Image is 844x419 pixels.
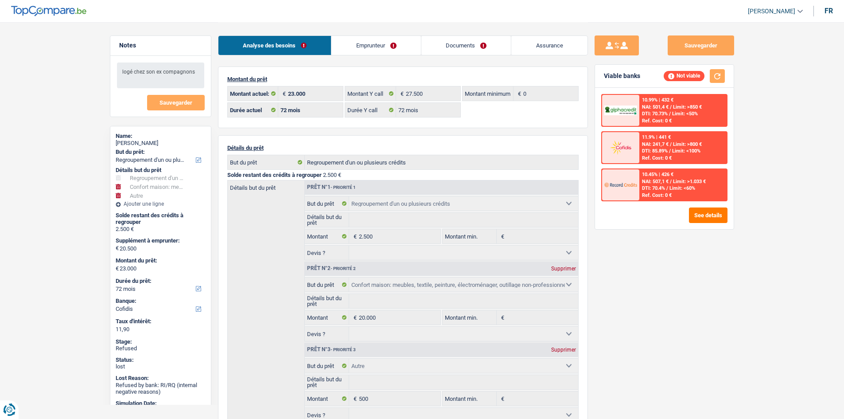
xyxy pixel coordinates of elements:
div: fr [825,7,833,15]
button: Sauvegarder [668,35,734,55]
div: 2.500 € [116,226,206,233]
label: Détails but du prêt [305,213,350,227]
span: NAI: 241,7 € [642,141,669,147]
label: Détails but du prêt [228,180,304,191]
div: Solde restant des crédits à regrouper [116,212,206,226]
label: But du prêt [228,155,305,169]
span: - Priorité 1 [331,185,356,190]
label: Supplément à emprunter: [116,237,204,244]
span: - Priorité 3 [331,347,356,352]
span: DTI: 85.89% [642,148,668,154]
span: Limit: <60% [669,185,695,191]
span: Limit: >800 € [673,141,702,147]
div: Ref. Cost: 0 € [642,118,672,124]
div: Refused [116,345,206,352]
div: Supprimer [549,266,578,271]
label: Durée du prêt: [116,278,204,285]
label: Montant min. [443,392,497,406]
span: Limit: >1.033 € [673,179,706,184]
div: Prêt n°1 [305,184,358,190]
div: Ref. Cost: 0 € [642,155,672,161]
label: But du prêt: [116,149,204,156]
span: / [666,185,668,191]
span: € [349,392,359,406]
div: 10.45% | 426 € [642,172,673,177]
span: € [497,310,506,325]
label: Devis ? [305,327,350,341]
div: Prêt n°2 [305,266,358,271]
label: Montant du prêt: [116,257,204,264]
label: Durée Y call [345,103,396,117]
span: € [513,86,523,101]
span: € [116,265,119,272]
div: 10.99% | 432 € [642,97,673,103]
label: Détails but du prêt [305,294,350,308]
p: Montant du prêt [227,76,579,82]
a: Assurance [511,36,587,55]
span: / [670,179,672,184]
span: Sauvegarder [159,100,192,106]
div: Ajouter une ligne [116,201,206,207]
span: Solde restant des crédits à regrouper [227,172,322,178]
div: Lost Reason: [116,375,206,382]
span: € [349,229,359,243]
span: Limit: <100% [672,148,700,154]
a: Analyse des besoins [218,36,331,55]
img: AlphaCredit [604,106,637,116]
span: / [669,148,671,154]
label: Montant actuel: [228,86,279,101]
div: [PERSON_NAME] [116,140,206,147]
span: € [349,310,359,325]
div: Ref. Cost: 0 € [642,192,672,198]
div: lost [116,363,206,370]
label: Taux d'intérêt: [116,318,204,325]
label: Durée actuel [228,103,279,117]
h5: Notes [119,42,202,49]
span: Limit: >850 € [673,104,702,110]
label: But du prêt [305,278,350,292]
div: Prêt n°3 [305,347,358,352]
span: - Priorité 2 [331,266,356,271]
span: DTI: 70.73% [642,111,668,117]
span: NAI: 507,1 € [642,179,669,184]
div: Supprimer [549,347,578,352]
label: Montant min. [443,229,497,243]
div: Détails but du prêt [116,167,206,174]
span: DTI: 70.4% [642,185,665,191]
span: / [670,104,672,110]
div: Status: [116,356,206,364]
span: / [669,111,671,117]
div: Not viable [664,71,704,81]
img: TopCompare Logo [11,6,86,16]
a: Emprunteur [331,36,421,55]
span: € [396,86,406,101]
img: Record Credits [604,176,637,193]
label: But du prêt [305,196,350,211]
div: Refused by bank: RI/RQ (internal negative reasons) [116,382,206,396]
span: € [497,229,506,243]
label: Montant minimum [463,86,513,101]
label: Banque: [116,298,204,305]
label: Devis ? [305,246,350,260]
span: € [497,392,506,406]
span: [PERSON_NAME] [748,8,795,15]
label: Montant [305,310,350,325]
label: Montant min. [443,310,497,325]
div: 11.9% | 441 € [642,134,671,140]
span: Limit: <50% [672,111,698,117]
img: Cofidis [604,139,637,156]
span: 2.500 € [323,172,341,178]
label: Montant [305,229,350,243]
button: See details [689,208,727,223]
label: But du prêt [305,359,350,373]
label: Montant [305,392,350,406]
span: € [278,86,288,101]
span: NAI: 501,4 € [642,104,669,110]
button: Sauvegarder [147,95,205,110]
span: € [116,245,119,252]
div: Viable banks [604,72,640,80]
div: Name: [116,133,206,140]
a: [PERSON_NAME] [741,4,803,19]
div: Simulation Date: [116,400,206,407]
span: / [670,141,672,147]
